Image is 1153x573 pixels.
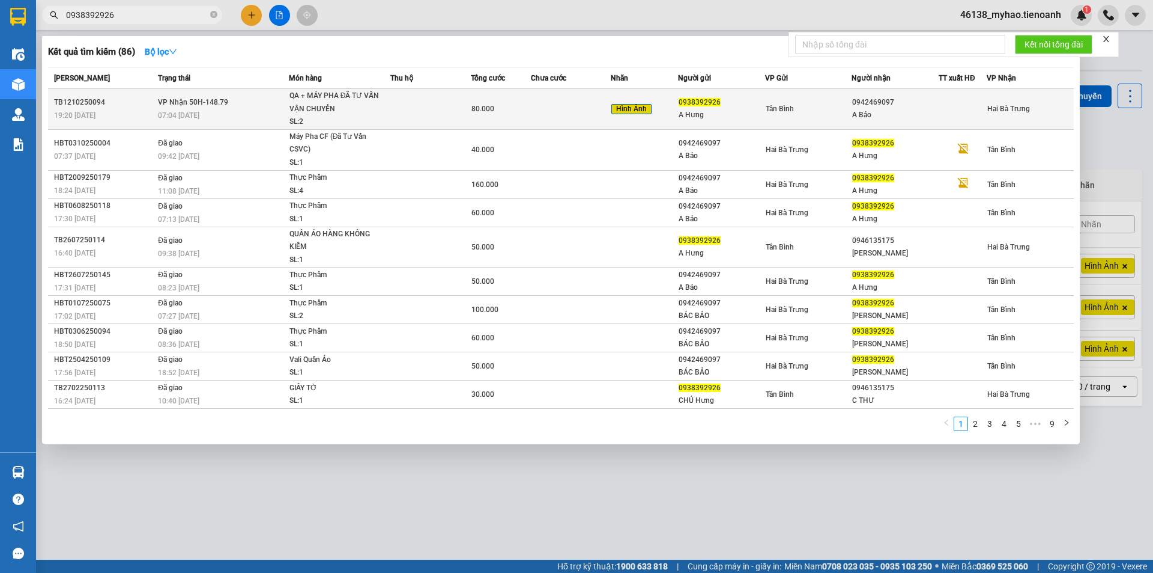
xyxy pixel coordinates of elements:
div: SL: 1 [289,281,380,295]
a: 9 [1046,417,1059,431]
div: Thực Phẩm [289,171,380,185]
div: 0946135175 [852,382,938,394]
span: 17:31 [DATE] [54,284,95,292]
div: SL: 1 [289,254,380,267]
div: A Bảo [679,281,764,294]
li: 4 [997,417,1011,431]
div: A Hưng [679,109,764,121]
div: HBT0107250075 [54,297,154,310]
div: QUẦN ÁO HÀNG KHÔNG KIỂM [289,228,380,254]
img: warehouse-icon [12,108,25,121]
input: Nhập số tổng đài [795,35,1005,54]
div: A Hưng [679,247,764,260]
div: GIẤY TỜ [289,382,380,395]
span: VP Nhận [987,74,1016,82]
div: 0942469097 [852,96,938,109]
span: Đã giao [158,202,183,210]
a: 2 [969,417,982,431]
button: Bộ lọcdown [135,42,187,61]
a: 3 [983,417,996,431]
span: 16:40 [DATE] [54,249,95,257]
span: 18:52 [DATE] [158,369,199,377]
span: Nhãn [611,74,628,82]
span: 07:37 [DATE] [54,152,95,161]
div: HBT2504250109 [54,354,154,366]
span: Tân Bình [766,105,794,113]
div: SL: 4 [289,185,380,198]
span: close-circle [210,11,217,18]
div: 0946135175 [852,234,938,247]
span: 18:50 [DATE] [54,340,95,349]
div: 0942469097 [679,172,764,185]
span: Đã giao [158,271,183,279]
span: Người nhận [852,74,891,82]
div: Thực Phẩm [289,269,380,282]
button: left [939,417,954,431]
span: 40.000 [471,146,494,154]
span: Tân Bình [987,146,1015,154]
div: A Hưng [852,213,938,225]
span: 50.000 [471,362,494,370]
div: A Bảo [679,185,764,197]
span: Tân Bình [987,277,1015,286]
li: Previous Page [939,417,954,431]
span: Đã giao [158,299,183,307]
div: BÁC BẢO [679,366,764,379]
span: 16:24 [DATE] [54,397,95,405]
span: 11:08 [DATE] [158,187,199,195]
img: warehouse-icon [12,466,25,479]
span: close [1102,35,1110,43]
img: solution-icon [12,138,25,151]
span: 50.000 [471,277,494,286]
div: HBT0608250118 [54,200,154,212]
span: message [13,548,24,559]
span: 18:24 [DATE] [54,186,95,195]
span: Đã giao [158,327,183,336]
span: Người gửi [678,74,711,82]
div: [PERSON_NAME] [852,310,938,322]
li: 5 [1011,417,1026,431]
span: 0938392926 [852,174,894,182]
span: 0938392926 [852,327,894,336]
div: Thực Phẩm [289,297,380,310]
span: Hai Bà Trưng [766,209,808,217]
a: 4 [997,417,1011,431]
span: Thu hộ [390,74,413,82]
span: 07:27 [DATE] [158,312,199,320]
span: right [1063,419,1070,426]
li: Next 5 Pages [1026,417,1045,431]
span: [PERSON_NAME] [54,74,110,82]
span: Đã giao [158,384,183,392]
span: search [50,11,58,19]
span: 17:30 [DATE] [54,215,95,223]
span: Trạng thái [158,74,190,82]
span: Hai Bà Trưng [766,180,808,189]
span: 09:42 [DATE] [158,152,199,161]
span: 07:04 [DATE] [158,111,199,120]
span: 0938392926 [852,299,894,307]
span: 07:13 [DATE] [158,215,199,224]
div: Vali Quần Áo [289,354,380,367]
div: BÁC BẢO [679,338,764,351]
span: Hai Bà Trưng [987,390,1030,399]
span: Kết nối tổng đài [1024,38,1083,51]
span: question-circle [13,494,24,505]
div: 0942469097 [679,297,764,310]
span: Đã giao [158,139,183,147]
div: QA + MÁY PHA ĐÃ TƯ VẤN VẬN CHUYỂN [289,90,380,115]
span: 08:36 [DATE] [158,340,199,349]
span: Đã giao [158,174,183,182]
span: Tân Bình [987,305,1015,314]
span: ••• [1026,417,1045,431]
span: 0938392926 [852,271,894,279]
div: SL: 1 [289,213,380,226]
span: 80.000 [471,105,494,113]
div: A Bảo [852,109,938,121]
span: Hai Bà Trưng [766,362,808,370]
span: 50.000 [471,243,494,251]
div: 0942469097 [679,269,764,281]
span: 17:02 [DATE] [54,312,95,320]
div: 0942469097 [679,137,764,150]
span: Món hàng [289,74,322,82]
span: 08:23 [DATE] [158,284,199,292]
